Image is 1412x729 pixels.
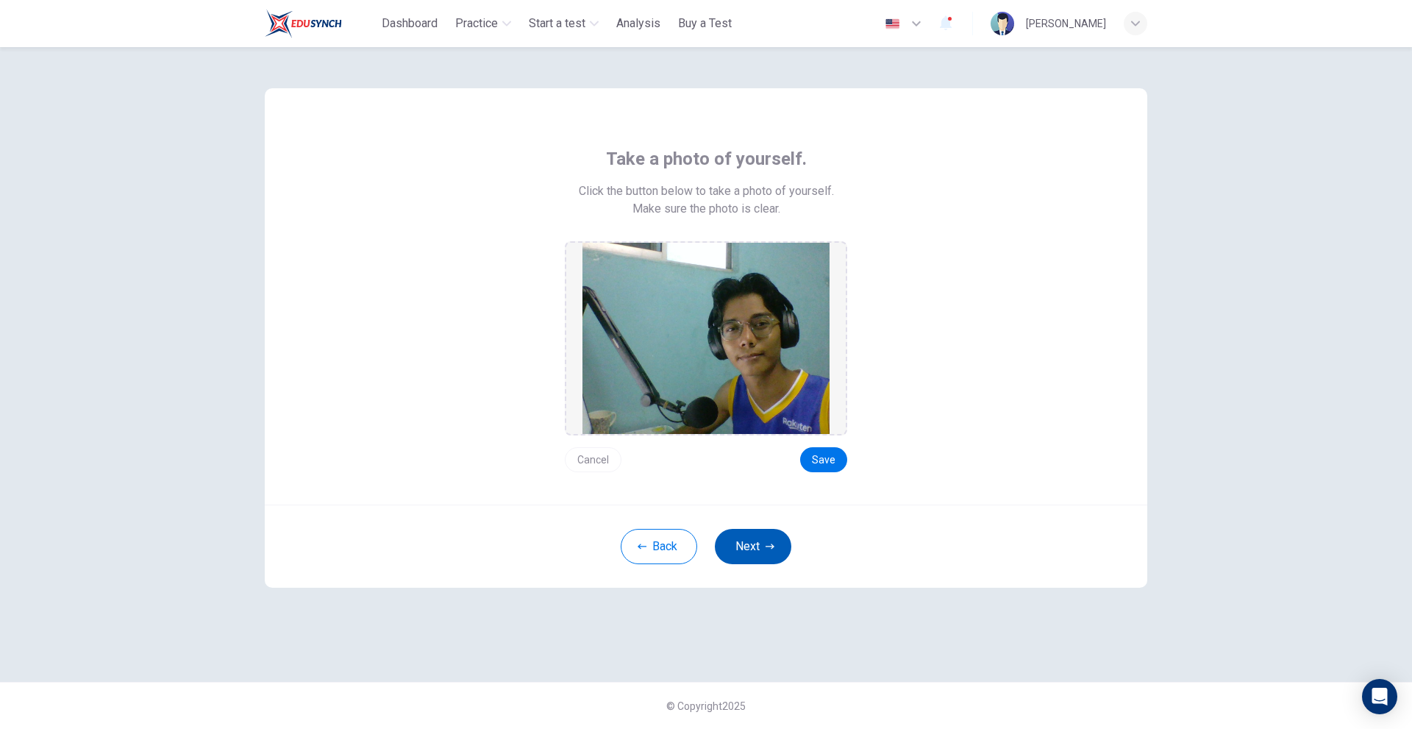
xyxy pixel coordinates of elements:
[582,243,830,434] img: preview screemshot
[672,10,738,37] button: Buy a Test
[265,9,376,38] a: ELTC logo
[265,9,342,38] img: ELTC logo
[678,15,732,32] span: Buy a Test
[565,447,621,472] button: Cancel
[715,529,791,564] button: Next
[632,200,780,218] span: Make sure the photo is clear.
[382,15,438,32] span: Dashboard
[1026,15,1106,32] div: [PERSON_NAME]
[606,147,807,171] span: Take a photo of yourself.
[991,12,1014,35] img: Profile picture
[449,10,517,37] button: Practice
[579,182,834,200] span: Click the button below to take a photo of yourself.
[455,15,498,32] span: Practice
[666,700,746,712] span: © Copyright 2025
[610,10,666,37] button: Analysis
[523,10,605,37] button: Start a test
[529,15,585,32] span: Start a test
[1362,679,1397,714] div: Open Intercom Messenger
[376,10,443,37] button: Dashboard
[621,529,697,564] button: Back
[800,447,847,472] button: Save
[616,15,660,32] span: Analysis
[883,18,902,29] img: en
